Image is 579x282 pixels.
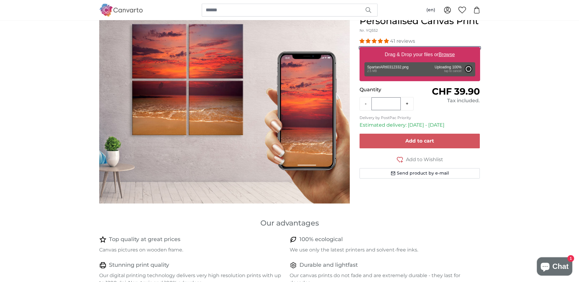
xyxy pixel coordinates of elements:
[360,168,480,179] button: Send product by e-mail
[109,235,180,244] h4: Top quality at great prices
[390,38,415,44] span: 41 reviews
[401,98,413,110] button: +
[290,246,475,254] p: We use only the latest printers and solvent-free inks.
[99,16,350,204] div: 1 of 1
[360,115,480,120] p: Delivery by PostPac Priority
[360,38,390,44] span: 4.98 stars
[360,86,420,93] p: Quantity
[439,52,455,57] u: Browse
[360,156,480,163] button: Add to Wishlist
[99,16,350,204] img: personalised-canvas-print
[299,235,343,244] h4: 100% ecological
[360,121,480,129] p: Estimated delivery: [DATE] - [DATE]
[535,257,574,277] inbox-online-store-chat: Shopify online store chat
[360,28,378,33] span: Nr. YQ552
[405,138,434,144] span: Add to cart
[299,261,358,269] h4: Durable and lightfast
[420,97,480,104] div: Tax included.
[99,218,480,228] h3: Our advantages
[99,4,143,16] img: Canvarto
[422,5,440,16] button: (en)
[360,16,480,27] h1: Personalised Canvas Print
[406,156,443,163] span: Add to Wishlist
[360,134,480,148] button: Add to cart
[382,49,457,61] label: Drag & Drop your files or
[432,86,480,97] span: CHF 39.90
[99,246,285,254] p: Canvas pictures on wooden frame.
[109,261,169,269] h4: Stunning print quality
[360,98,371,110] button: -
